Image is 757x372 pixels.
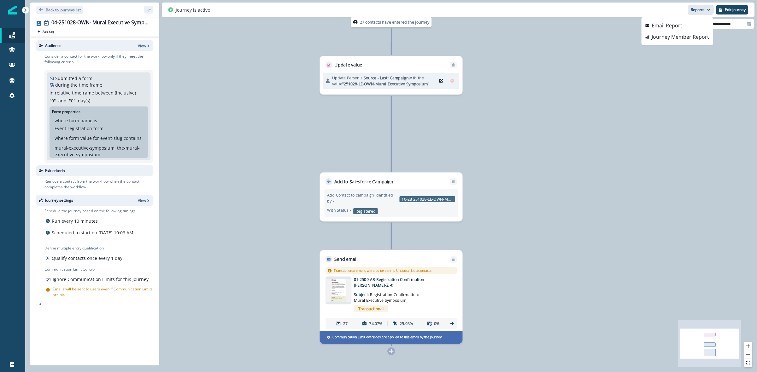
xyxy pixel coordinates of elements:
[332,335,442,340] p: Communication Limit overrides are applied to this email by the Journey
[434,321,440,327] p: 0%
[652,22,682,29] p: Email Report
[354,288,423,303] p: Subject:
[69,97,75,104] p: " 0 "
[354,292,419,303] span: Registration Confirmation: Mural Executive Symposium
[55,82,102,88] p: during the time frame
[688,5,713,14] button: Reports
[448,77,457,85] button: Remove
[343,321,348,327] p: 27
[58,97,67,104] p: and
[44,54,153,65] p: Consider a contact for the workflow only if they meet the following criteria
[138,198,150,203] button: View
[716,5,748,14] button: Edit journey
[354,277,443,288] p: 01-2509-AR-Registration Confirmation [PERSON_NAME]-Z -t
[326,279,351,302] img: email asset unavailable
[8,6,17,14] img: Inflection
[100,135,122,141] p: event-slug
[320,172,462,221] div: Add to Salesforce CampaignRemoveAdd Contact to campaign identified by -10-28 251028-LE-OWN-Mural ...
[144,6,153,14] button: sidebar collapse toggle
[332,75,434,87] p: Update Person's with the value
[43,30,54,33] p: Add tag
[36,6,83,14] button: Go back
[437,77,446,85] button: Edit
[354,306,388,312] span: Transactional
[338,17,444,27] div: 27 contacts have entered the journey
[320,56,462,94] div: Update valueRemoveUpdate Person's Source - Last: Campaignwith the value"251028-LE-OWN-Mural Execu...
[353,208,378,214] p: Registered
[52,255,122,261] p: Qualify contacts once every 1 day
[53,276,149,283] p: Ignore Communication Limits for this Journey
[94,117,97,124] p: is
[399,196,455,202] p: 10-28 251028-LE-OWN-Mural Executive Symposium
[45,43,62,49] p: Audience
[138,198,146,203] p: View
[44,245,124,251] p: Define multiple entry qualification
[55,117,92,124] p: where form name
[44,266,153,272] p: Communication Limit Control
[78,97,90,104] p: day(s)
[334,62,362,68] p: Update value
[44,179,153,190] p: Remove a contact from the workflow when the contact completes the workflow
[334,268,431,273] p: Transactional emails will also be sent to Unsubscribed contacts
[744,342,752,350] button: zoom in
[369,321,382,327] p: 74.07%
[138,43,150,49] button: View
[52,218,98,224] p: Run every 10 minutes
[50,89,136,96] p: in relative timeframe between (inclusive)
[364,75,409,81] span: Source - Last: Campaign
[36,29,55,34] button: Add tag
[138,43,146,49] p: View
[45,197,73,203] p: Journey settings
[342,81,430,86] span: "251028-LE-OWN-Mural Executive Symposium"
[55,135,99,141] p: where form value for
[334,178,393,185] p: Add to Salesforce Campaign
[652,33,709,41] p: Journey Member Report
[744,359,752,367] button: fit view
[44,208,136,214] p: Schedule the journey based on the following timings
[400,321,413,327] p: 25.93%
[55,75,92,82] p: Submitted a form
[51,20,150,26] div: 04-251028-OWN- Mural Executive Symposium
[327,192,397,204] p: Add Contact to campaign identified by -
[52,229,133,236] p: Scheduled to start on [DATE] 10:06 AM
[46,7,81,13] p: Back to journeys list
[744,350,752,359] button: zoom out
[55,145,143,158] p: mural-executive-symposium, the-mural-executive-symposium
[50,97,56,104] p: " 0 "
[327,207,351,213] p: With Status -
[320,250,462,344] div: Send emailRemoveTransactional emails will also be sent to Unsubscribed contactsemail asset unavai...
[360,19,429,25] p: 27 contacts have entered the journey
[176,7,210,13] p: Journey is active
[52,109,80,115] p: Form properties
[55,125,103,132] p: Event registration form
[124,135,142,141] p: contains
[53,286,153,298] p: Emails will be sent to users even if Communication Limits are hit.
[725,8,746,12] p: Edit journey
[45,168,65,174] p: Exit criteria
[334,256,357,263] p: Send email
